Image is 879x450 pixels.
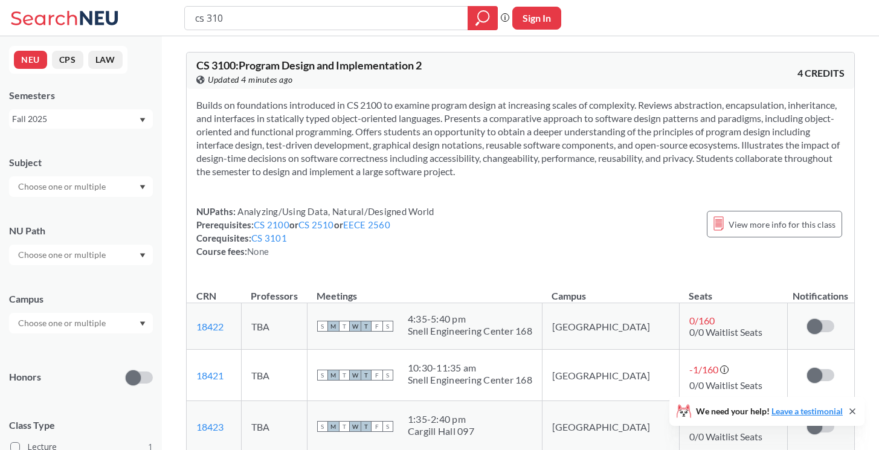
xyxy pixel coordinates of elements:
[689,431,762,442] span: 0/0 Waitlist Seats
[12,179,114,194] input: Choose one or multiple
[696,407,843,416] span: We need your help!
[512,7,561,30] button: Sign In
[196,321,224,332] a: 18422
[343,219,390,230] a: EECE 2560
[787,277,854,303] th: Notifications
[208,73,293,86] span: Updated 4 minutes ago
[689,364,718,375] span: -1 / 160
[88,51,123,69] button: LAW
[408,362,532,374] div: 10:30 - 11:35 am
[771,406,843,416] a: Leave a testimonial
[317,321,328,332] span: S
[14,51,47,69] button: NEU
[9,370,41,384] p: Honors
[382,421,393,432] span: S
[372,370,382,381] span: F
[468,6,498,30] div: magnifying glass
[9,156,153,169] div: Subject
[12,248,114,262] input: Choose one or multiple
[542,303,679,350] td: [GEOGRAPHIC_DATA]
[140,118,146,123] svg: Dropdown arrow
[247,246,269,257] span: None
[9,313,153,333] div: Dropdown arrow
[196,370,224,381] a: 18421
[408,413,474,425] div: 1:35 - 2:40 pm
[350,321,361,332] span: W
[729,217,836,232] span: View more info for this class
[307,277,542,303] th: Meetings
[679,277,787,303] th: Seats
[408,325,532,337] div: Snell Engineering Center 168
[328,370,339,381] span: M
[361,321,372,332] span: T
[689,315,715,326] span: 0 / 160
[12,316,114,330] input: Choose one or multiple
[196,59,422,72] span: CS 3100 : Program Design and Implementation 2
[689,326,762,338] span: 0/0 Waitlist Seats
[339,421,350,432] span: T
[9,292,153,306] div: Campus
[236,206,434,217] span: Analyzing/Using Data, Natural/Designed World
[196,421,224,432] a: 18423
[241,350,307,401] td: TBA
[372,321,382,332] span: F
[339,321,350,332] span: T
[328,321,339,332] span: M
[298,219,334,230] a: CS 2510
[241,303,307,350] td: TBA
[350,421,361,432] span: W
[382,370,393,381] span: S
[9,176,153,197] div: Dropdown arrow
[542,277,679,303] th: Campus
[475,10,490,27] svg: magnifying glass
[140,185,146,190] svg: Dropdown arrow
[52,51,83,69] button: CPS
[689,379,762,391] span: 0/0 Waitlist Seats
[9,419,153,432] span: Class Type
[12,112,138,126] div: Fall 2025
[372,421,382,432] span: F
[542,350,679,401] td: [GEOGRAPHIC_DATA]
[196,205,434,258] div: NUPaths: Prerequisites: or or Corequisites: Course fees:
[9,89,153,102] div: Semesters
[408,313,532,325] div: 4:35 - 5:40 pm
[241,277,307,303] th: Professors
[140,253,146,258] svg: Dropdown arrow
[317,370,328,381] span: S
[196,289,216,303] div: CRN
[328,421,339,432] span: M
[251,233,287,243] a: CS 3101
[254,219,289,230] a: CS 2100
[140,321,146,326] svg: Dropdown arrow
[339,370,350,381] span: T
[408,425,474,437] div: Cargill Hall 097
[9,245,153,265] div: Dropdown arrow
[9,109,153,129] div: Fall 2025Dropdown arrow
[361,421,372,432] span: T
[194,8,459,28] input: Class, professor, course number, "phrase"
[361,370,372,381] span: T
[797,66,845,80] span: 4 CREDITS
[9,224,153,237] div: NU Path
[408,374,532,386] div: Snell Engineering Center 168
[350,370,361,381] span: W
[196,98,845,178] section: Builds on foundations introduced in CS 2100 to examine program design at increasing scales of com...
[382,321,393,332] span: S
[317,421,328,432] span: S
